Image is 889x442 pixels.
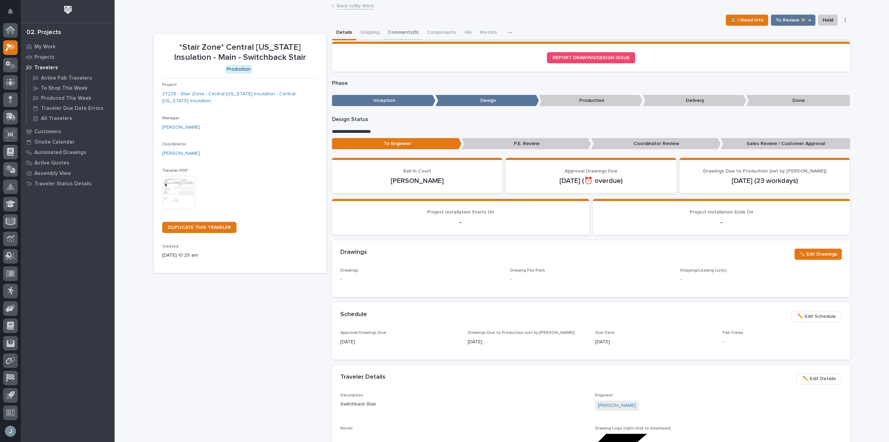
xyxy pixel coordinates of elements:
h2: Traveler Details [340,373,385,381]
p: [DATE] (23 workdays) [688,177,842,185]
h2: Drawings [340,249,367,256]
div: Notifications [9,8,18,19]
span: ✏️ Edit Details [803,375,836,383]
span: Description [340,393,363,397]
p: P.E. Review [462,138,591,150]
p: Done [746,95,850,106]
span: Drawing Logo (right-click to download) [595,426,671,431]
span: Coordinator [162,142,186,146]
p: [DATE] 10:29 am [162,252,318,259]
p: - [340,218,581,226]
span: Hold [823,16,833,24]
a: Back toMy Work [337,1,374,9]
span: Created [162,244,178,249]
p: - [510,276,512,283]
p: - [723,338,842,346]
span: Fab Crews [723,331,743,335]
p: Coordinator Review [591,138,721,150]
p: Sales Review / Customer Approval [721,138,850,150]
p: Projects [34,54,55,61]
p: - [601,218,842,226]
a: Onsite Calendar [21,137,115,147]
a: My Work [21,41,115,52]
p: To Shop This Week [41,85,88,91]
span: To Review 👨‍🏭 → [775,16,811,24]
a: [PERSON_NAME] [162,150,200,157]
span: Project Installation Ends On [690,210,753,215]
p: Active Fab Travelers [41,75,92,81]
button: Metrics [476,26,501,40]
p: Produced This Week [41,95,91,102]
button: Notifications [3,4,18,19]
a: Projects [21,52,115,62]
span: ✏️ Edit Schedule [797,312,836,321]
a: Travelers [21,62,115,73]
p: - [340,276,502,283]
h2: Schedule [340,311,367,319]
button: ✏️ Edit Schedule [791,311,842,322]
span: Ball In Court [403,169,431,174]
p: Onsite Calendar [34,139,75,145]
span: Approval Drawings Due [340,331,386,335]
img: Workspace Logo [61,3,74,16]
button: Comments (9) [384,26,423,40]
p: Traveler Status Details [34,181,92,187]
p: Switchback Stair [340,401,587,408]
button: ✏️ Edit Drawings [795,249,842,260]
span: Notes [340,426,353,431]
button: FAI [460,26,476,40]
p: To Engineer [332,138,462,150]
p: Design Status [332,116,850,123]
a: REPORT DRAWING/DESIGN ISSUE [547,52,635,63]
p: *Stair Zone* Central [US_STATE] Insulation - Main - Switchback Stair [162,42,318,63]
a: Active Fab Travelers [27,73,115,83]
span: Engineer [595,393,613,397]
span: Drawing File Path [510,268,545,273]
span: Project Installation Starts On [427,210,494,215]
span: REPORT DRAWING/DESIGN ISSUE [552,55,630,60]
a: Traveler Due Date Errors [27,103,115,113]
a: [PERSON_NAME] [162,124,200,131]
p: Traveler Due Date Errors [41,105,103,112]
p: [DATE] [468,338,587,346]
button: Details [332,26,356,40]
p: Automated Drawings [34,150,86,156]
span: Drawings [340,268,358,273]
span: Project [162,83,177,87]
p: Phase [332,80,850,87]
span: DUPLICATE THIS TRAVELER [168,225,231,230]
span: Shipping/Loading List(s) [680,268,727,273]
a: All Travelers [27,113,115,123]
p: Design [435,95,539,106]
a: Customers [21,126,115,137]
a: Automated Drawings [21,147,115,158]
span: Traveler PDF [162,169,188,173]
button: ✏️ Edit Details [797,373,842,385]
p: My Work [34,44,56,50]
p: [PERSON_NAME] [340,177,494,185]
a: DUPLICATE THIS TRAVELER [162,222,236,233]
p: Inception [332,95,435,106]
div: Production [225,65,252,74]
p: Active Quotes [34,160,69,166]
span: Approval Drawings Due [565,169,617,174]
p: Assembly View [34,170,71,177]
button: users-avatar [3,424,18,439]
div: 02. Projects [26,29,61,37]
span: ⏳ I Need Info [730,16,764,24]
a: 27226 - Stair Zone - Central [US_STATE] Insulation - Central [US_STATE] Insulation [162,90,318,105]
a: Assembly View [21,168,115,178]
span: ✏️ Edit Drawings [799,250,837,258]
p: [DATE] (⏰ overdue) [514,177,668,185]
p: All Travelers [41,115,72,122]
a: Produced This Week [27,93,115,103]
p: Customers [34,129,61,135]
button: To Review 👨‍🏭 → [771,15,815,26]
a: To Shop This Week [27,83,115,93]
span: Drawings Due to Production (set by [PERSON_NAME]) [703,169,826,174]
p: Production [539,95,642,106]
button: Hold [818,15,838,26]
p: Delivery [643,95,746,106]
p: [DATE] [595,338,714,346]
button: Components [423,26,460,40]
